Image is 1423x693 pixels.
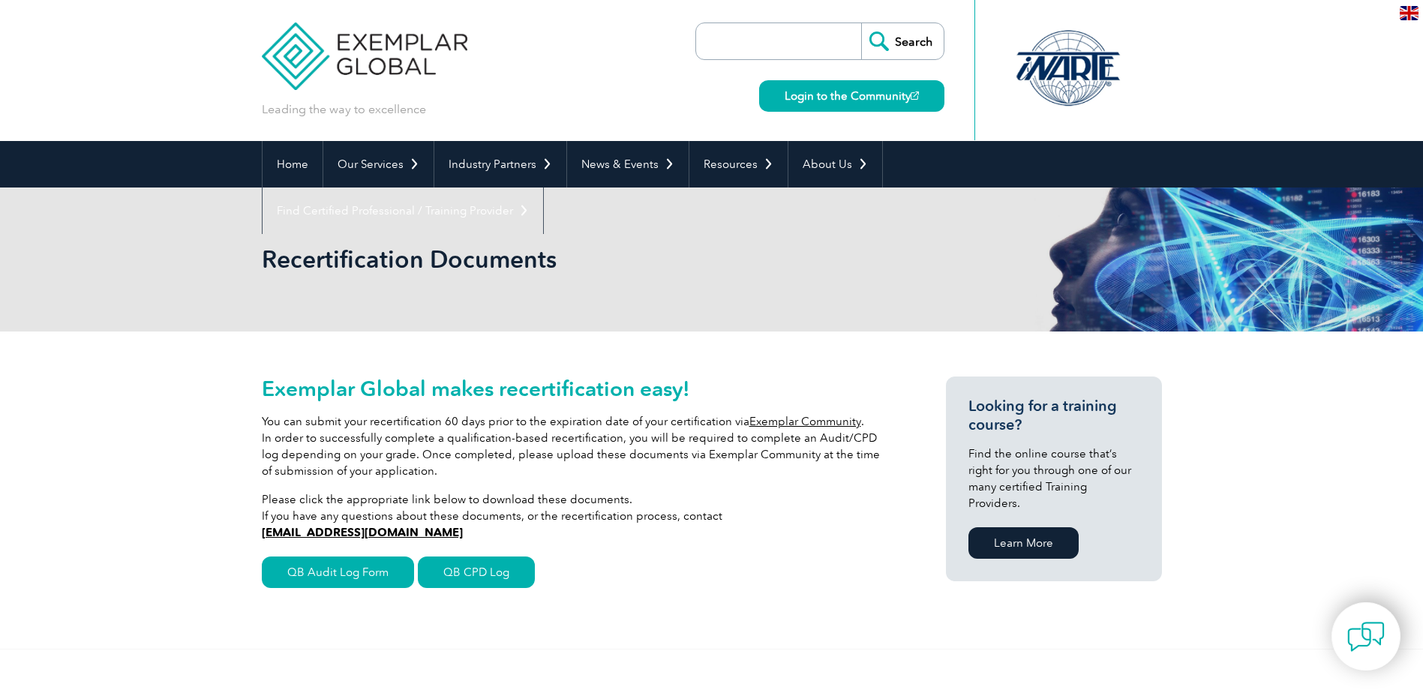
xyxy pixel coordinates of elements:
img: contact-chat.png [1347,618,1385,655]
a: About Us [788,141,882,187]
p: Leading the way to excellence [262,101,426,118]
h3: Looking for a training course? [968,397,1139,434]
p: Find the online course that’s right for you through one of our many certified Training Providers. [968,445,1139,511]
input: Search [861,23,944,59]
h2: Exemplar Global makes recertification easy! [262,376,892,400]
img: open_square.png [911,91,919,100]
a: [EMAIL_ADDRESS][DOMAIN_NAME] [262,526,463,539]
h2: Recertification Documents [262,247,892,271]
a: QB Audit Log Form [262,556,414,588]
a: Our Services [323,141,434,187]
a: Industry Partners [434,141,566,187]
p: Please click the appropriate link below to download these documents. If you have any questions ab... [262,491,892,541]
a: Login to the Community [759,80,944,112]
a: QB CPD Log [418,556,535,588]
p: You can submit your recertification 60 days prior to the expiration date of your certification vi... [262,413,892,479]
a: Resources [689,141,788,187]
a: News & Events [567,141,689,187]
a: Learn More [968,527,1079,559]
a: Exemplar Community [749,415,861,428]
a: Find Certified Professional / Training Provider [263,187,543,234]
img: en [1400,6,1418,20]
a: Home [263,141,323,187]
